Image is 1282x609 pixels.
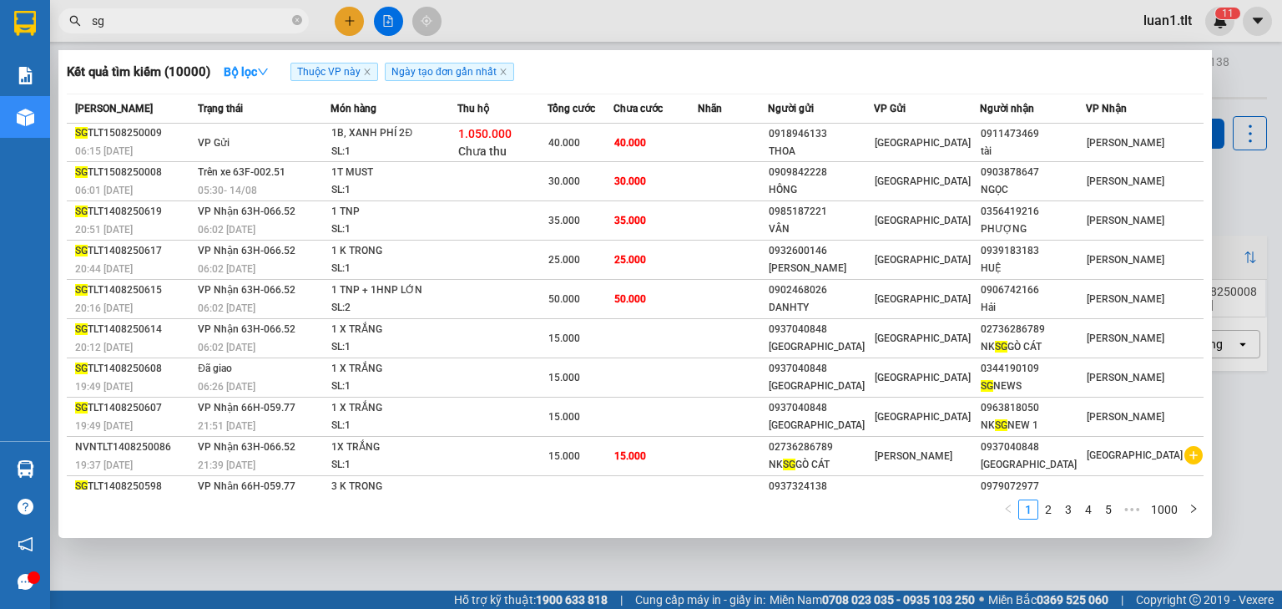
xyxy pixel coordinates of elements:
[75,478,193,495] div: TLT1408250598
[1058,500,1078,520] li: 3
[75,185,133,196] span: 06:01 [DATE]
[875,137,971,149] span: [GEOGRAPHIC_DATA]
[292,15,302,25] span: close-circle
[1003,504,1013,514] span: left
[331,338,457,357] div: SL: 1
[75,284,88,296] span: SG
[613,103,663,114] span: Chưa cước
[1087,175,1164,187] span: [PERSON_NAME]
[1078,500,1098,520] li: 4
[875,215,971,226] span: [GEOGRAPHIC_DATA]
[331,260,457,278] div: SL: 1
[1098,500,1118,520] li: 5
[769,378,873,395] div: [GEOGRAPHIC_DATA]
[458,127,512,140] span: 1.050.000
[769,125,873,143] div: 0918946133
[198,420,255,432] span: 21:51 [DATE]
[75,439,193,456] div: NVNTLT1408250086
[198,441,295,453] span: VP Nhận 63H-066.52
[1184,446,1203,464] span: plus-circle
[75,124,193,142] div: TLT1508250009
[499,68,507,76] span: close
[224,65,269,79] strong: Bộ lọc
[75,164,193,181] div: TLT1508250008
[75,363,88,374] span: SG
[614,450,646,462] span: 15.000
[75,321,193,338] div: TLT1408250614
[198,224,255,236] span: 06:02 [DATE]
[769,203,873,221] div: 0985187221
[198,402,295,414] span: VP Nhận 66H-059.77
[981,181,1085,199] div: NGỌC
[875,175,971,187] span: [GEOGRAPHIC_DATA]
[331,378,457,396] div: SL: 1
[331,417,457,435] div: SL: 1
[198,381,255,393] span: 06:26 [DATE]
[331,282,457,300] div: 1 TNP + 1HNP LỚN
[995,419,1007,431] span: SG
[75,103,153,114] span: [PERSON_NAME]
[1087,449,1183,461] span: [GEOGRAPHIC_DATA]
[1019,500,1037,519] a: 1
[981,299,1085,317] div: Hải
[614,137,646,149] span: 40.000
[75,342,133,353] span: 20:12 [DATE]
[1184,500,1204,520] li: Next Page
[331,439,457,457] div: 1X TRẮNG
[75,166,88,178] span: SG
[331,299,457,317] div: SL: 2
[331,456,457,475] div: SL: 1
[981,164,1085,181] div: 0903878647
[75,399,193,417] div: TLT1408250607
[257,66,269,78] span: down
[981,378,1085,395] div: NEWS
[875,254,971,266] span: [GEOGRAPHIC_DATA]
[769,282,873,299] div: 0902468026
[331,360,457,378] div: 1 X TRẮNG
[75,263,133,275] span: 20:44 [DATE]
[75,145,133,157] span: 06:15 [DATE]
[17,67,34,84] img: solution-icon
[769,360,873,378] div: 0937040848
[769,299,873,317] div: DANHTY
[614,293,646,305] span: 50.000
[75,302,133,314] span: 20:16 [DATE]
[292,13,302,29] span: close-circle
[331,181,457,200] div: SL: 1
[75,203,193,221] div: TLT1408250619
[614,215,646,226] span: 35.000
[981,143,1085,160] div: tài
[614,254,646,266] span: 25.000
[1079,500,1098,519] a: 4
[548,332,580,344] span: 15.000
[198,323,295,335] span: VP Nhận 63H-066.52
[75,245,88,256] span: SG
[1087,372,1164,383] span: [PERSON_NAME]
[981,125,1085,143] div: 0911473469
[769,417,873,434] div: [GEOGRAPHIC_DATA]
[331,221,457,239] div: SL: 1
[18,536,33,552] span: notification
[331,143,457,161] div: SL: 1
[92,12,289,30] input: Tìm tên, số ĐT hoặc mã đơn
[331,203,457,221] div: 1 TNP
[1099,500,1118,519] a: 5
[198,103,243,114] span: Trạng thái
[198,459,255,471] span: 21:39 [DATE]
[981,321,1085,338] div: 02736286789
[331,321,457,339] div: 1 X TRẮNG
[198,480,295,492] span: VP Nhận 66H-059.77
[1087,215,1164,226] span: [PERSON_NAME]
[75,381,133,393] span: 19:49 [DATE]
[548,254,580,266] span: 25.000
[75,420,133,432] span: 19:49 [DATE]
[769,143,873,160] div: THOA
[769,399,873,417] div: 0937040848
[75,242,193,260] div: TLT1408250617
[981,360,1085,378] div: 0344190109
[981,203,1085,221] div: 0356419216
[981,242,1085,260] div: 0939183183
[198,185,257,196] span: 05:30 - 14/08
[1018,500,1038,520] li: 1
[981,399,1085,417] div: 0963818050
